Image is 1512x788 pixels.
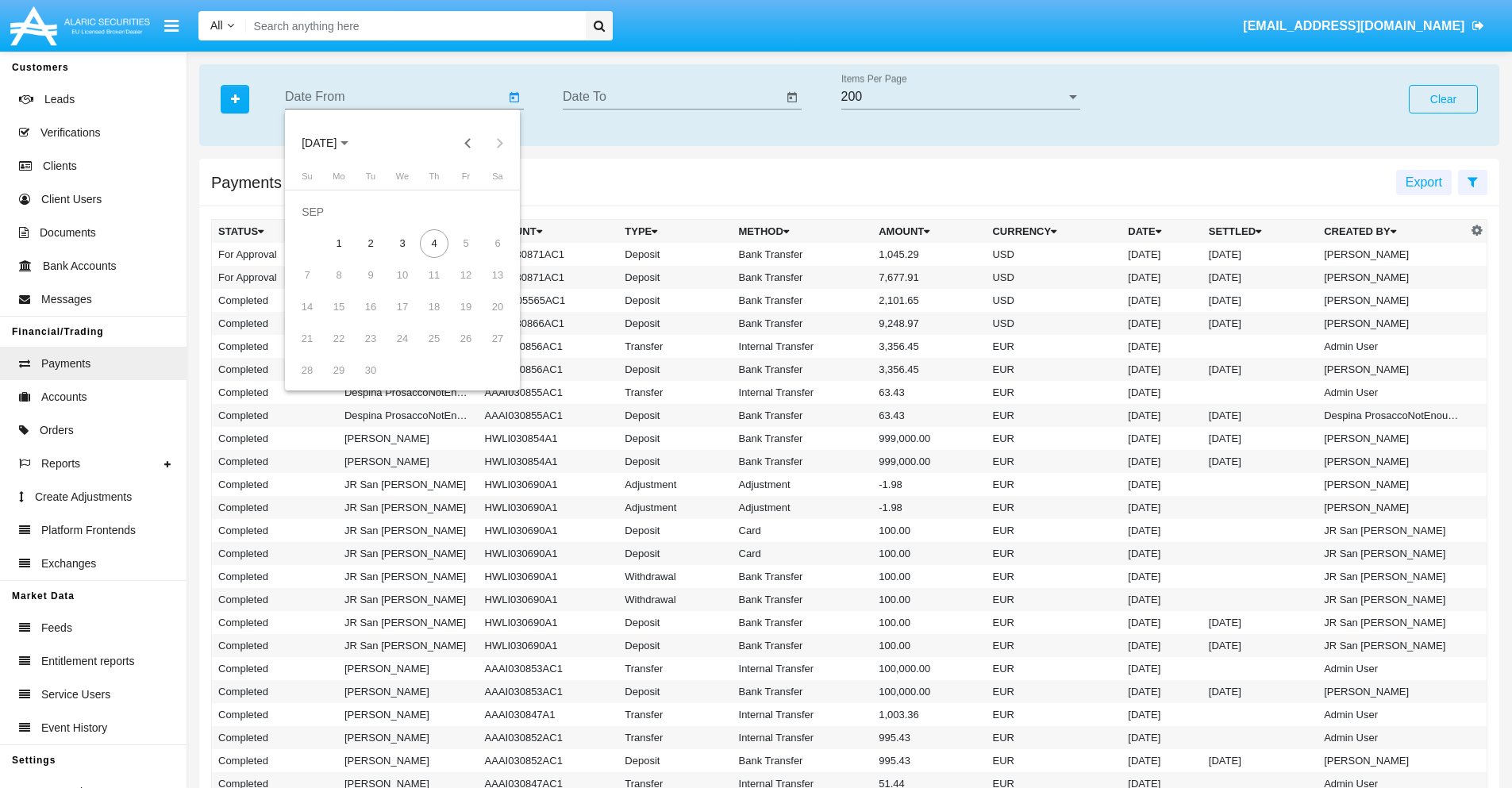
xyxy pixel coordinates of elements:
[293,293,321,321] div: 14
[420,261,448,290] div: 11
[450,170,482,190] th: Friday
[323,291,355,323] td: 09/15/25
[323,323,355,355] td: 09/22/25
[323,228,355,259] td: 09/01/25
[452,229,480,258] div: 5
[420,325,448,353] div: 25
[484,127,516,159] button: Next month
[418,291,450,323] td: 09/18/25
[420,229,448,258] div: 4
[388,293,417,321] div: 17
[355,259,387,291] td: 09/09/25
[355,355,387,386] td: 09/30/25
[355,291,387,323] td: 09/16/25
[291,196,514,228] td: SEP
[483,293,512,321] div: 20
[387,291,418,323] td: 09/17/25
[418,259,450,291] td: 09/11/25
[293,325,321,353] div: 21
[388,261,417,290] div: 10
[325,293,353,321] div: 15
[387,170,418,190] th: Wednesday
[325,356,353,385] div: 29
[356,229,385,258] div: 2
[388,229,417,258] div: 3
[482,259,514,291] td: 09/13/25
[291,170,323,190] th: Sunday
[452,325,480,353] div: 26
[291,259,323,291] td: 09/07/25
[482,291,514,323] td: 09/20/25
[483,261,512,290] div: 13
[388,325,417,353] div: 24
[387,259,418,291] td: 09/10/25
[293,261,321,290] div: 7
[482,323,514,355] td: 09/27/25
[450,259,482,291] td: 09/12/25
[452,127,484,159] button: Previous month
[325,229,353,258] div: 1
[356,356,385,385] div: 30
[325,261,353,290] div: 8
[418,323,450,355] td: 09/25/25
[387,228,418,259] td: 09/03/25
[452,293,480,321] div: 19
[323,170,355,190] th: Monday
[293,356,321,385] div: 28
[355,323,387,355] td: 09/23/25
[418,170,450,190] th: Thursday
[482,228,514,259] td: 09/06/25
[482,170,514,190] th: Saturday
[323,259,355,291] td: 09/08/25
[356,261,385,290] div: 9
[420,293,448,321] div: 18
[418,228,450,259] td: 09/04/25
[302,137,337,150] span: [DATE]
[323,355,355,386] td: 09/29/25
[450,323,482,355] td: 09/26/25
[356,293,385,321] div: 16
[325,325,353,353] div: 22
[291,355,323,386] td: 09/28/25
[483,229,512,258] div: 6
[355,228,387,259] td: 09/02/25
[387,323,418,355] td: 09/24/25
[483,325,512,353] div: 27
[450,228,482,259] td: 09/05/25
[450,291,482,323] td: 09/19/25
[355,170,387,190] th: Tuesday
[291,323,323,355] td: 09/21/25
[289,127,361,159] button: Choose month and year
[291,291,323,323] td: 09/14/25
[356,325,385,353] div: 23
[452,261,480,290] div: 12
